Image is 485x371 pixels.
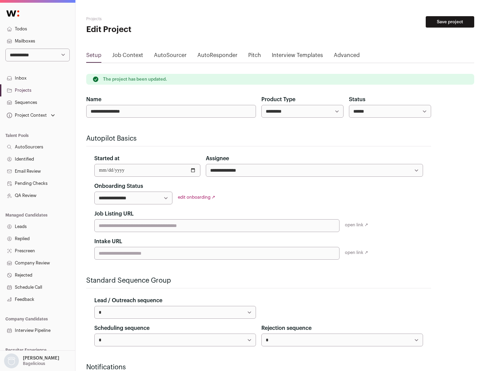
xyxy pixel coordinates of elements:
label: Product Type [261,95,295,104]
a: Interview Templates [272,51,323,62]
label: Job Listing URL [94,210,134,218]
a: Setup [86,51,101,62]
div: Project Context [5,113,47,118]
img: nopic.png [4,353,19,368]
label: Status [349,95,365,104]
h2: Standard Sequence Group [86,276,431,285]
h1: Edit Project [86,24,216,35]
h2: Projects [86,16,216,22]
label: Rejection sequence [261,324,312,332]
button: Open dropdown [3,353,61,368]
label: Onboarding Status [94,182,143,190]
label: Started at [94,154,120,163]
label: Name [86,95,101,104]
p: Bagelicious [23,361,45,366]
p: The project has been updated. [103,77,167,82]
p: [PERSON_NAME] [23,355,59,361]
a: AutoResponder [197,51,237,62]
h2: Autopilot Basics [86,134,431,143]
button: Save project [426,16,474,28]
a: Pitch [248,51,261,62]
label: Lead / Outreach sequence [94,296,162,305]
a: AutoSourcer [154,51,187,62]
label: Intake URL [94,237,122,246]
label: Scheduling sequence [94,324,150,332]
a: Advanced [334,51,360,62]
a: edit onboarding ↗ [178,195,215,199]
button: Open dropdown [5,111,56,120]
a: Job Context [112,51,143,62]
label: Assignee [206,154,229,163]
img: Wellfound [3,7,23,20]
